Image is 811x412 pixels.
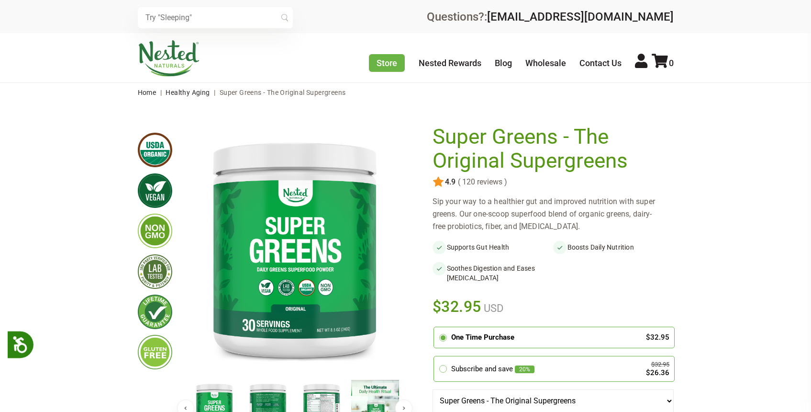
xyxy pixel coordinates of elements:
li: Boosts Daily Nutrition [553,240,674,254]
a: Store [369,54,405,72]
img: Super Greens - The Original Supergreens [188,125,402,372]
img: lifetimeguarantee [138,295,172,329]
span: $32.95 [433,296,482,317]
a: Healthy Aging [166,89,210,96]
a: [EMAIL_ADDRESS][DOMAIN_NAME] [487,10,674,23]
a: Nested Rewards [419,58,481,68]
li: Soothes Digestion and Eases [MEDICAL_DATA] [433,262,553,285]
a: Home [138,89,156,96]
span: 0 [669,58,674,68]
img: Nested Naturals [138,40,200,77]
h1: Super Greens - The Original Supergreens [433,125,669,172]
span: 4.9 [444,178,455,186]
li: Supports Gut Health [433,240,553,254]
img: usdaorganic [138,133,172,167]
span: Super Greens - The Original Supergreens [220,89,346,96]
img: star.svg [433,176,444,188]
span: | [158,89,164,96]
img: thirdpartytested [138,254,172,289]
a: 0 [652,58,674,68]
span: | [211,89,218,96]
a: Contact Us [579,58,622,68]
div: Questions?: [427,11,674,23]
div: Sip your way to a healthier gut and improved nutrition with super greens. Our one-scoop superfood... [433,195,674,233]
nav: breadcrumbs [138,83,674,102]
span: ( 120 reviews ) [455,178,507,186]
img: gmofree [138,214,172,248]
img: vegan [138,173,172,208]
img: glutenfree [138,335,172,369]
a: Blog [495,58,512,68]
a: Wholesale [525,58,566,68]
input: Try "Sleeping" [138,7,293,28]
span: USD [481,302,503,314]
